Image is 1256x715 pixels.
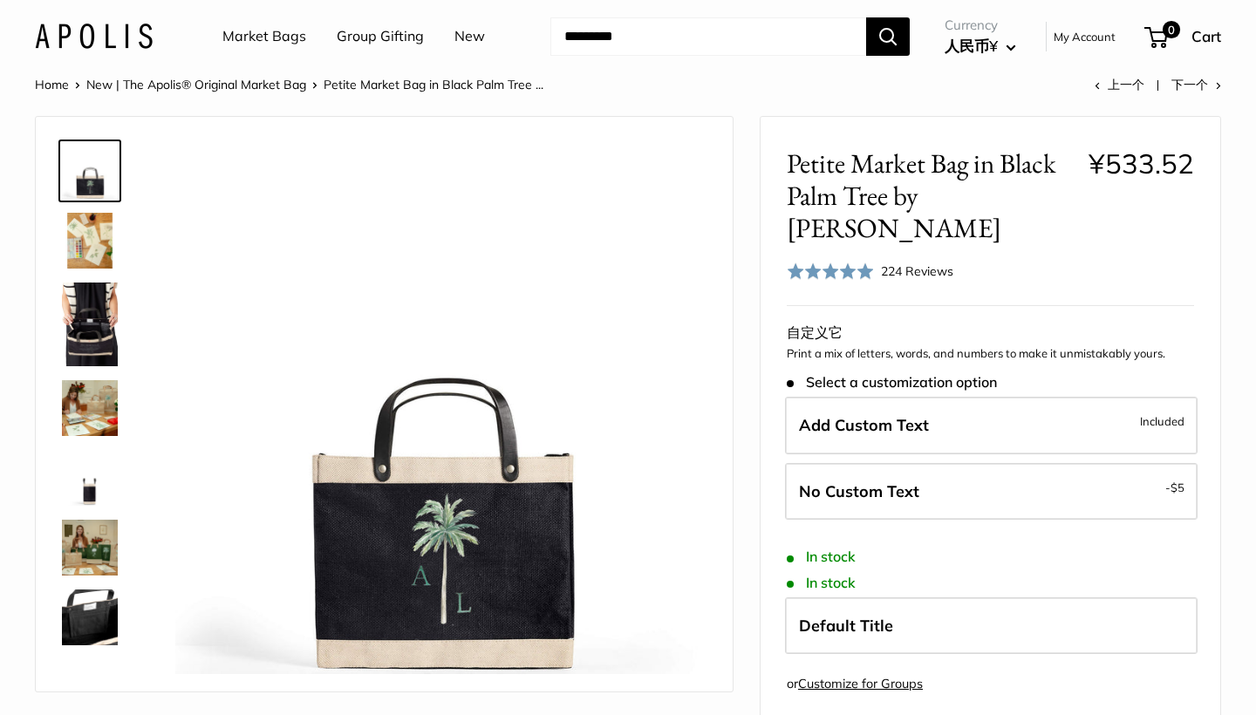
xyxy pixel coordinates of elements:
[1171,480,1184,494] span: $5
[86,77,306,92] a: New | The Apolis® Original Market Bag
[1171,77,1221,92] a: 下一个
[222,24,306,50] a: Market Bags
[799,616,893,636] span: Default Title
[945,32,1016,60] button: 人民币¥
[787,575,856,591] span: In stock
[945,37,998,55] span: 人民币¥
[62,380,118,436] img: Petite Market Bag in Black Palm Tree by Amy Logsdon
[785,463,1198,521] label: Leave Blank
[1054,26,1116,47] a: My Account
[799,481,919,501] span: No Custom Text
[785,597,1198,655] label: Default Title
[58,377,121,439] a: Petite Market Bag in Black Palm Tree by Amy Logsdon
[175,143,706,674] img: Petite Market Bag in Black Palm Tree by Amy Logsdon
[945,13,1016,37] span: Currency
[550,17,866,56] input: Search...
[58,516,121,579] a: Petite Market Bag in Black Palm Tree by Amy Logsdon
[62,589,118,645] img: Petite Market Bag in Black Palm Tree by Amy Logsdon
[58,209,121,272] a: Petite Market Bag in Black Palm Tree by Amy Logsdon
[62,450,118,506] img: Petite Market Bag in Black Palm Tree by Amy Logsdon
[787,672,923,696] div: or
[1146,23,1221,51] a: 0 Cart
[787,147,1075,245] span: Petite Market Bag in Black Palm Tree by [PERSON_NAME]
[35,73,543,96] nav: Breadcrumb
[62,213,118,269] img: Petite Market Bag in Black Palm Tree by Amy Logsdon
[35,24,153,49] img: 阿波利斯
[787,548,856,565] span: In stock
[1089,146,1194,180] span: ¥533.52
[787,345,1194,363] p: Print a mix of letters, words, and numbers to make it unmistakably yours.
[799,415,929,435] span: Add Custom Text
[58,140,121,202] a: Petite Market Bag in Black Palm Tree by Amy Logsdon
[337,24,424,50] a: Group Gifting
[58,279,121,370] a: Petite Market Bag in Black Palm Tree by Amy Logsdon
[62,283,118,366] img: Petite Market Bag in Black Palm Tree by Amy Logsdon
[1165,477,1184,498] span: -
[62,520,118,575] img: Petite Market Bag in Black Palm Tree by Amy Logsdon
[866,17,910,56] button: Search
[1140,411,1184,432] span: Included
[454,24,485,50] a: New
[787,374,997,391] span: Select a customization option
[798,676,923,691] a: Customize for Groups
[785,397,1198,454] label: 添加自定义文本
[787,320,1194,346] div: 自定义它
[1163,21,1180,38] span: 0
[58,446,121,509] a: Petite Market Bag in Black Palm Tree by Amy Logsdon
[1095,77,1144,92] a: 上一个
[35,77,69,92] a: Home
[881,263,953,279] span: 224 Reviews
[1191,27,1221,45] span: Cart
[58,586,121,649] a: Petite Market Bag in Black Palm Tree by Amy Logsdon
[324,77,543,92] span: Petite Market Bag in Black Palm Tree ...
[62,143,118,199] img: Petite Market Bag in Black Palm Tree by Amy Logsdon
